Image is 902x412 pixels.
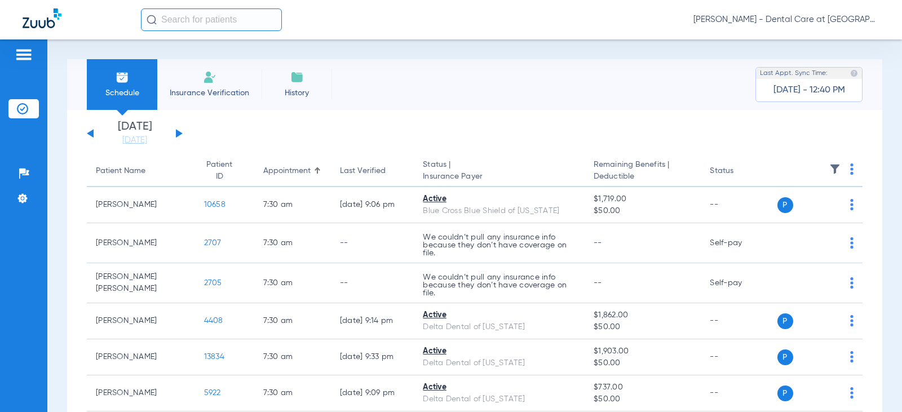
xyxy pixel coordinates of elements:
[87,187,195,223] td: [PERSON_NAME]
[95,87,149,99] span: Schedule
[101,121,169,146] li: [DATE]
[701,187,777,223] td: --
[141,8,282,31] input: Search for patients
[701,223,777,263] td: Self-pay
[331,339,414,375] td: [DATE] 9:33 PM
[204,353,224,361] span: 13834
[204,279,222,287] span: 2705
[147,15,157,25] img: Search Icon
[777,349,793,365] span: P
[204,159,235,183] div: Patient ID
[414,156,585,187] th: Status |
[594,382,692,393] span: $737.00
[423,382,576,393] div: Active
[204,317,223,325] span: 4408
[423,193,576,205] div: Active
[850,315,854,326] img: group-dot-blue.svg
[423,345,576,357] div: Active
[423,309,576,321] div: Active
[96,165,145,177] div: Patient Name
[96,165,186,177] div: Patient Name
[594,279,602,287] span: --
[331,375,414,411] td: [DATE] 9:09 PM
[254,223,331,263] td: 7:30 AM
[331,223,414,263] td: --
[850,277,854,289] img: group-dot-blue.svg
[423,233,576,257] p: We couldn’t pull any insurance info because they don’t have coverage on file.
[777,197,793,213] span: P
[701,263,777,303] td: Self-pay
[423,357,576,369] div: Delta Dental of [US_STATE]
[331,263,414,303] td: --
[850,163,854,175] img: group-dot-blue.svg
[87,263,195,303] td: [PERSON_NAME] [PERSON_NAME]
[87,375,195,411] td: [PERSON_NAME]
[204,239,222,247] span: 2707
[263,165,311,177] div: Appointment
[331,187,414,223] td: [DATE] 9:06 PM
[15,48,33,61] img: hamburger-icon
[87,339,195,375] td: [PERSON_NAME]
[850,237,854,249] img: group-dot-blue.svg
[340,165,405,177] div: Last Verified
[423,393,576,405] div: Delta Dental of [US_STATE]
[166,87,253,99] span: Insurance Verification
[87,223,195,263] td: [PERSON_NAME]
[829,163,841,175] img: filter.svg
[254,187,331,223] td: 7:30 AM
[773,85,845,96] span: [DATE] - 12:40 PM
[594,321,692,333] span: $50.00
[290,70,304,84] img: History
[850,351,854,362] img: group-dot-blue.svg
[850,69,858,77] img: last sync help info
[270,87,324,99] span: History
[594,309,692,321] span: $1,862.00
[760,68,828,79] span: Last Appt. Sync Time:
[585,156,701,187] th: Remaining Benefits |
[423,273,576,297] p: We couldn’t pull any insurance info because they don’t have coverage on file.
[777,313,793,329] span: P
[254,375,331,411] td: 7:30 AM
[594,393,692,405] span: $50.00
[594,193,692,205] span: $1,719.00
[254,263,331,303] td: 7:30 AM
[701,303,777,339] td: --
[340,165,386,177] div: Last Verified
[204,159,245,183] div: Patient ID
[101,135,169,146] a: [DATE]
[701,339,777,375] td: --
[254,339,331,375] td: 7:30 AM
[423,171,576,183] span: Insurance Payer
[423,205,576,217] div: Blue Cross Blue Shield of [US_STATE]
[594,345,692,357] span: $1,903.00
[263,165,322,177] div: Appointment
[701,156,777,187] th: Status
[594,357,692,369] span: $50.00
[331,303,414,339] td: [DATE] 9:14 PM
[701,375,777,411] td: --
[693,14,879,25] span: [PERSON_NAME] - Dental Care at [GEOGRAPHIC_DATA]
[116,70,129,84] img: Schedule
[777,386,793,401] span: P
[594,239,602,247] span: --
[23,8,61,28] img: Zuub Logo
[254,303,331,339] td: 7:30 AM
[594,205,692,217] span: $50.00
[850,199,854,210] img: group-dot-blue.svg
[850,387,854,398] img: group-dot-blue.svg
[203,70,216,84] img: Manual Insurance Verification
[204,389,221,397] span: 5922
[423,321,576,333] div: Delta Dental of [US_STATE]
[594,171,692,183] span: Deductible
[204,201,225,209] span: 10658
[87,303,195,339] td: [PERSON_NAME]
